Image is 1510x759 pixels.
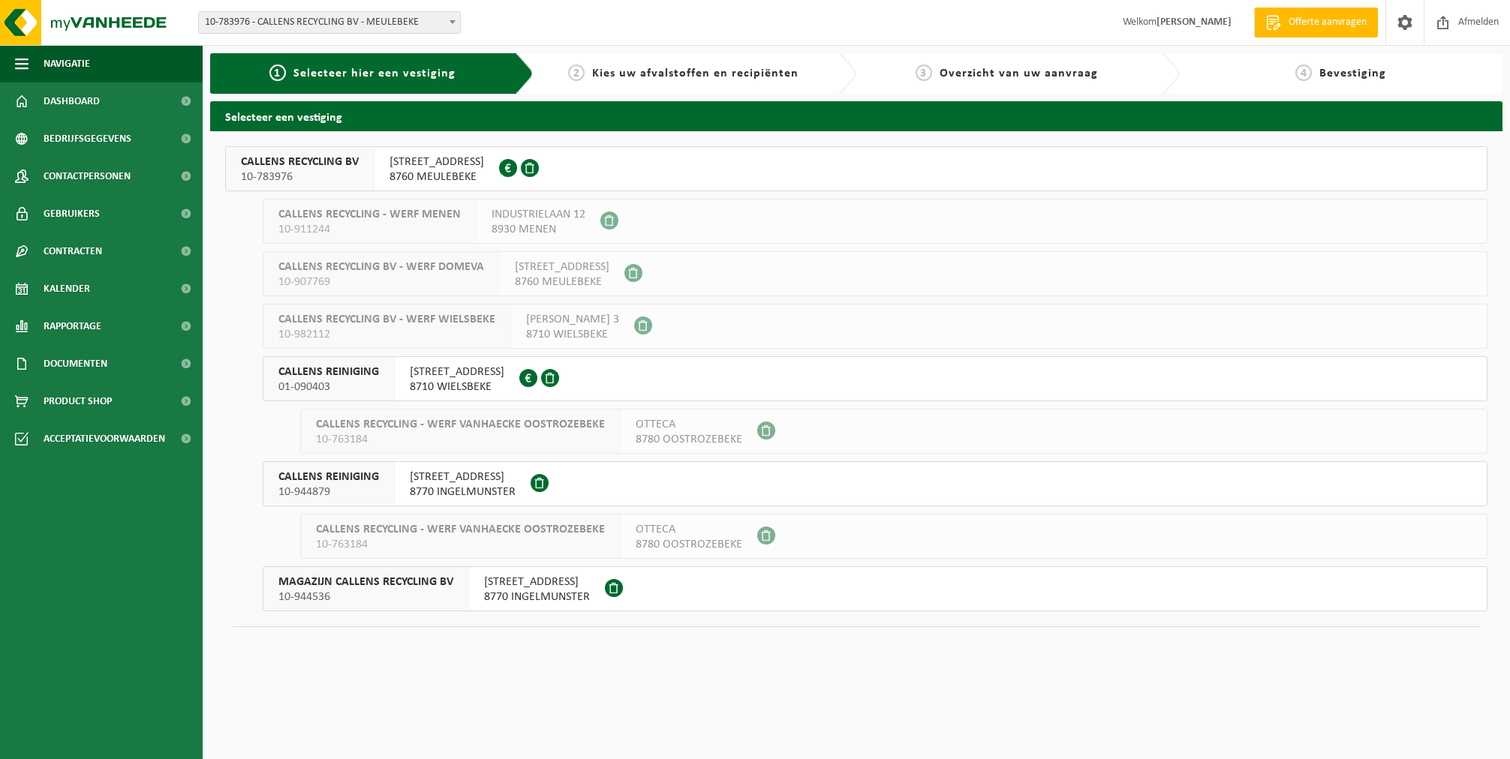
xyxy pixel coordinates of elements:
span: Bedrijfsgegevens [44,120,131,157]
span: Product Shop [44,382,112,420]
span: MAGAZIJN CALLENS RECYCLING BV [278,574,453,589]
span: 3 [916,64,932,81]
span: 1 [269,64,286,81]
span: 4 [1295,64,1312,81]
span: Dashboard [44,82,100,120]
span: Navigatie [44,45,90,82]
span: 8780 OOSTROZEBEKE [636,537,742,552]
span: Kies uw afvalstoffen en recipiënten [592,67,799,79]
span: Offerte aanvragen [1285,15,1370,30]
a: Offerte aanvragen [1254,7,1378,37]
span: Gebruikers [44,195,100,232]
span: CALLENS RECYCLING BV - WERF DOMEVA [278,259,484,274]
span: 10-783976 - CALLENS RECYCLING BV - MEULEBEKE [198,11,461,34]
span: Acceptatievoorwaarden [44,420,165,457]
span: CALLENS RECYCLING - WERF MENEN [278,207,461,222]
span: 8770 INGELMUNSTER [484,589,590,604]
span: 8710 WIELSBEKE [526,327,619,342]
span: Bevestiging [1319,67,1386,79]
span: 10-911244 [278,222,461,237]
button: CALLENS REINIGING 01-090403 [STREET_ADDRESS]8710 WIELSBEKE [263,356,1487,401]
span: CALLENS RECYCLING - WERF VANHAECKE OOSTROZEBEKE [316,522,605,537]
strong: [PERSON_NAME] [1157,16,1232,28]
span: [PERSON_NAME] 3 [526,312,619,327]
span: OTTECA [636,522,742,537]
span: CALLENS RECYCLING BV - WERF WIELSBEKE [278,312,495,327]
span: 10-907769 [278,274,484,289]
span: Overzicht van uw aanvraag [940,67,1098,79]
span: CALLENS RECYCLING BV [241,154,359,169]
span: Selecteer hier een vestiging [293,67,456,79]
span: 10-763184 [316,537,605,552]
span: CALLENS REINIGING [278,364,379,379]
span: 8710 WIELSBEKE [410,379,504,394]
button: CALLENS RECYCLING BV 10-783976 [STREET_ADDRESS]8760 MEULEBEKE [225,146,1487,191]
span: 8760 MEULEBEKE [390,169,484,184]
span: 8760 MEULEBEKE [515,274,609,289]
span: 8780 OOSTROZEBEKE [636,432,742,447]
span: OTTECA [636,417,742,432]
button: CALLENS REINIGING 10-944879 [STREET_ADDRESS]8770 INGELMUNSTER [263,461,1487,506]
span: 10-944536 [278,589,453,604]
span: 01-090403 [278,379,379,394]
span: Rapportage [44,307,101,345]
button: MAGAZIJN CALLENS RECYCLING BV 10-944536 [STREET_ADDRESS]8770 INGELMUNSTER [263,566,1487,611]
span: [STREET_ADDRESS] [390,154,484,169]
span: 10-763184 [316,432,605,447]
span: [STREET_ADDRESS] [515,259,609,274]
span: Documenten [44,345,107,382]
span: 10-944879 [278,484,379,499]
span: 10-982112 [278,327,495,342]
span: [STREET_ADDRESS] [410,469,516,484]
span: [STREET_ADDRESS] [410,364,504,379]
span: Kalender [44,270,90,307]
span: 8930 MENEN [492,222,585,237]
span: [STREET_ADDRESS] [484,574,590,589]
span: CALLENS RECYCLING - WERF VANHAECKE OOSTROZEBEKE [316,417,605,432]
span: 8770 INGELMUNSTER [410,484,516,499]
span: Contactpersonen [44,157,131,195]
span: 10-783976 - CALLENS RECYCLING BV - MEULEBEKE [199,12,460,33]
span: CALLENS REINIGING [278,469,379,484]
span: INDUSTRIELAAN 12 [492,207,585,222]
span: 10-783976 [241,169,359,184]
span: Contracten [44,232,102,270]
span: 2 [568,64,585,81]
h2: Selecteer een vestiging [210,101,1502,130]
